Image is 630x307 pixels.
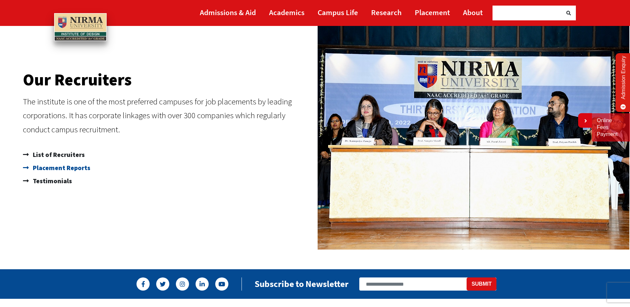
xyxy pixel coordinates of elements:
a: List of Recruiters [23,148,312,161]
button: Submit [467,277,496,291]
p: The institute is one of the most preferred campuses for job placements by leading corporations. I... [23,95,312,137]
span: List of Recruiters [31,148,85,161]
a: Placement [415,5,450,20]
span: Testimonials [31,174,72,187]
a: Online Fees Payment [597,117,625,138]
h2: Subscribe to Newsletter [255,278,348,289]
a: Admissions & Aid [200,5,256,20]
img: placement_section_2 [318,9,629,250]
span: Placement Reports [31,161,90,174]
a: Campus Life [318,5,358,20]
h2: Our Recruiters [23,72,312,88]
a: About [463,5,483,20]
a: Research [371,5,402,20]
img: main_logo [54,13,107,41]
a: Academics [269,5,304,20]
a: Placement Reports [23,161,312,174]
a: Testimonials [23,174,312,187]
